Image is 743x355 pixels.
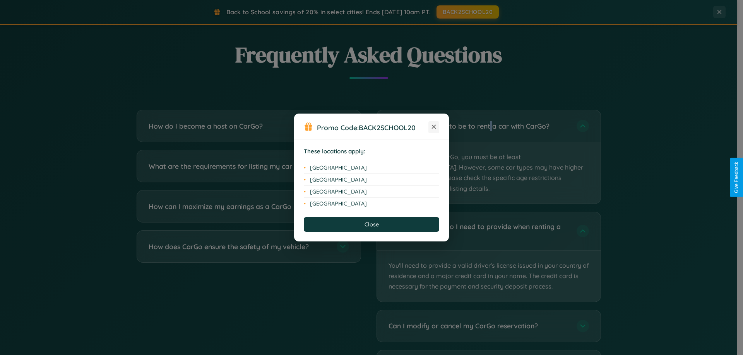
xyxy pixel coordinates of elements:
li: [GEOGRAPHIC_DATA] [304,186,439,198]
button: Close [304,217,439,232]
b: BACK2SCHOOL20 [359,123,416,132]
li: [GEOGRAPHIC_DATA] [304,174,439,186]
li: [GEOGRAPHIC_DATA] [304,162,439,174]
li: [GEOGRAPHIC_DATA] [304,198,439,209]
strong: These locations apply: [304,148,365,155]
h3: Promo Code: [317,123,428,132]
div: Give Feedback [734,162,739,193]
